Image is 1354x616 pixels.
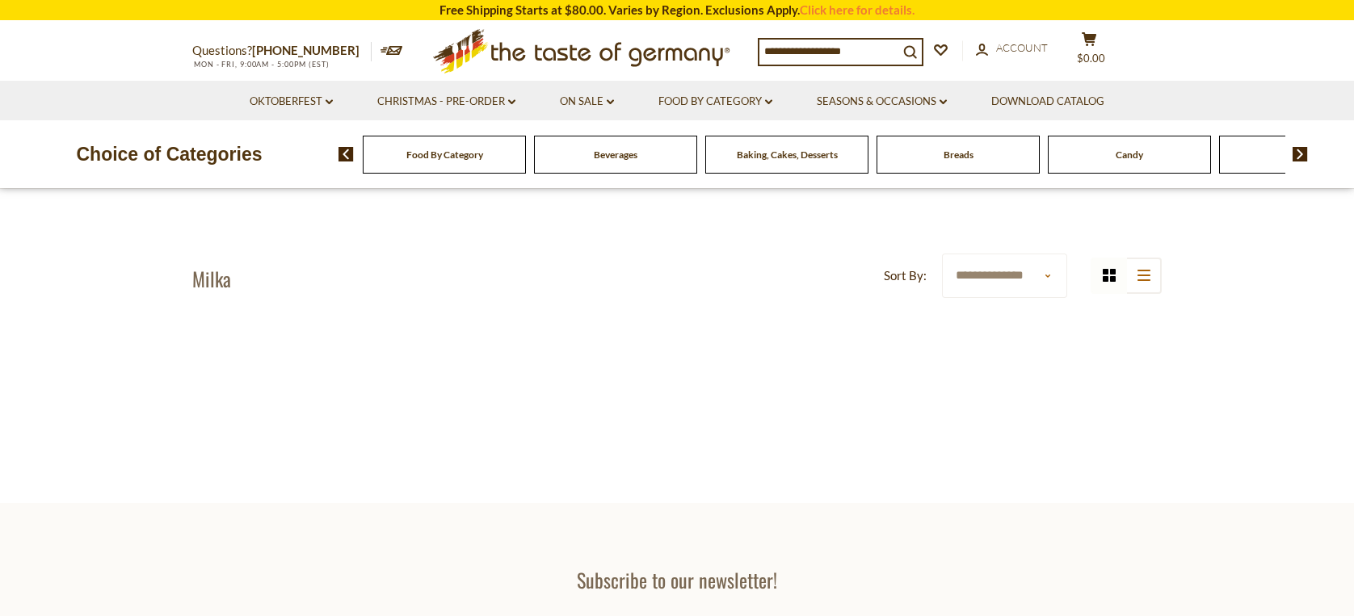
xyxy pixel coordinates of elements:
[1116,149,1143,161] a: Candy
[976,40,1048,57] a: Account
[192,266,231,291] h1: Milka
[1077,52,1105,65] span: $0.00
[658,93,772,111] a: Food By Category
[800,2,915,17] a: Click here for details.
[1065,31,1113,72] button: $0.00
[338,147,354,161] img: previous arrow
[192,60,330,69] span: MON - FRI, 9:00AM - 5:00PM (EST)
[737,149,838,161] a: Baking, Cakes, Desserts
[252,43,360,57] a: [PHONE_NUMBER]
[192,40,372,61] p: Questions?
[594,149,637,161] a: Beverages
[884,266,927,286] label: Sort By:
[440,568,914,592] h3: Subscribe to our newsletter!
[377,93,515,111] a: Christmas - PRE-ORDER
[991,93,1104,111] a: Download Catalog
[944,149,973,161] a: Breads
[406,149,483,161] a: Food By Category
[1293,147,1308,161] img: next arrow
[996,41,1048,54] span: Account
[560,93,614,111] a: On Sale
[817,93,947,111] a: Seasons & Occasions
[250,93,333,111] a: Oktoberfest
